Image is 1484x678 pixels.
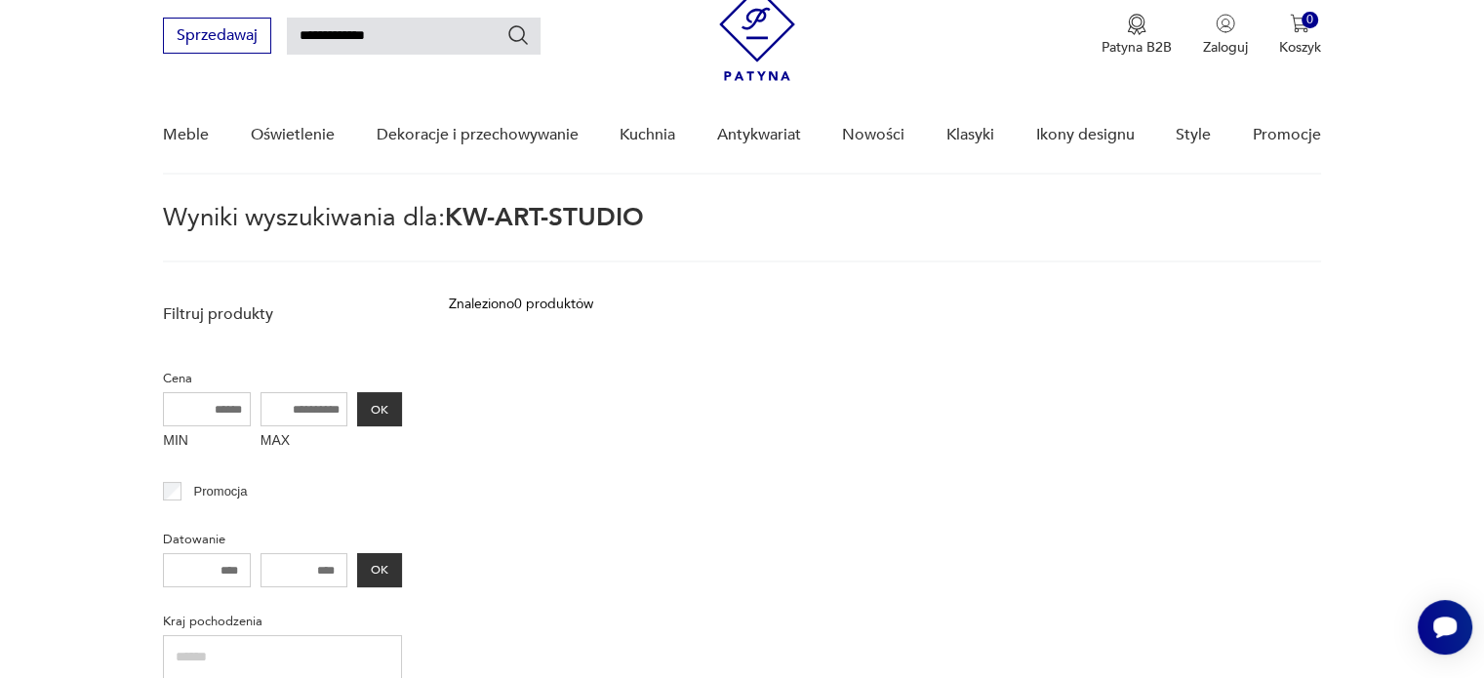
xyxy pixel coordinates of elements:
[1279,14,1321,57] button: 0Koszyk
[261,426,348,458] label: MAX
[1418,600,1472,655] iframe: Smartsupp widget button
[1253,98,1321,173] a: Promocje
[251,98,335,173] a: Oświetlenie
[194,481,248,502] p: Promocja
[376,98,578,173] a: Dekoracje i przechowywanie
[717,98,801,173] a: Antykwariat
[449,294,593,315] div: Znaleziono 0 produktów
[1302,12,1318,28] div: 0
[163,529,402,550] p: Datowanie
[163,30,271,44] a: Sprzedawaj
[1279,38,1321,57] p: Koszyk
[1216,14,1235,33] img: Ikonka użytkownika
[1102,14,1172,57] a: Ikona medaluPatyna B2B
[1035,98,1134,173] a: Ikony designu
[1127,14,1146,35] img: Ikona medalu
[357,553,402,587] button: OK
[163,303,402,325] p: Filtruj produkty
[1102,14,1172,57] button: Patyna B2B
[842,98,904,173] a: Nowości
[163,98,209,173] a: Meble
[163,18,271,54] button: Sprzedawaj
[163,611,402,632] p: Kraj pochodzenia
[357,392,402,426] button: OK
[163,368,402,389] p: Cena
[946,98,994,173] a: Klasyki
[1102,38,1172,57] p: Patyna B2B
[1203,38,1248,57] p: Zaloguj
[445,200,644,235] span: KW-ART-STUDIO
[163,206,1320,262] p: Wyniki wyszukiwania dla:
[506,23,530,47] button: Szukaj
[1203,14,1248,57] button: Zaloguj
[163,426,251,458] label: MIN
[1290,14,1309,33] img: Ikona koszyka
[1176,98,1211,173] a: Style
[620,98,675,173] a: Kuchnia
